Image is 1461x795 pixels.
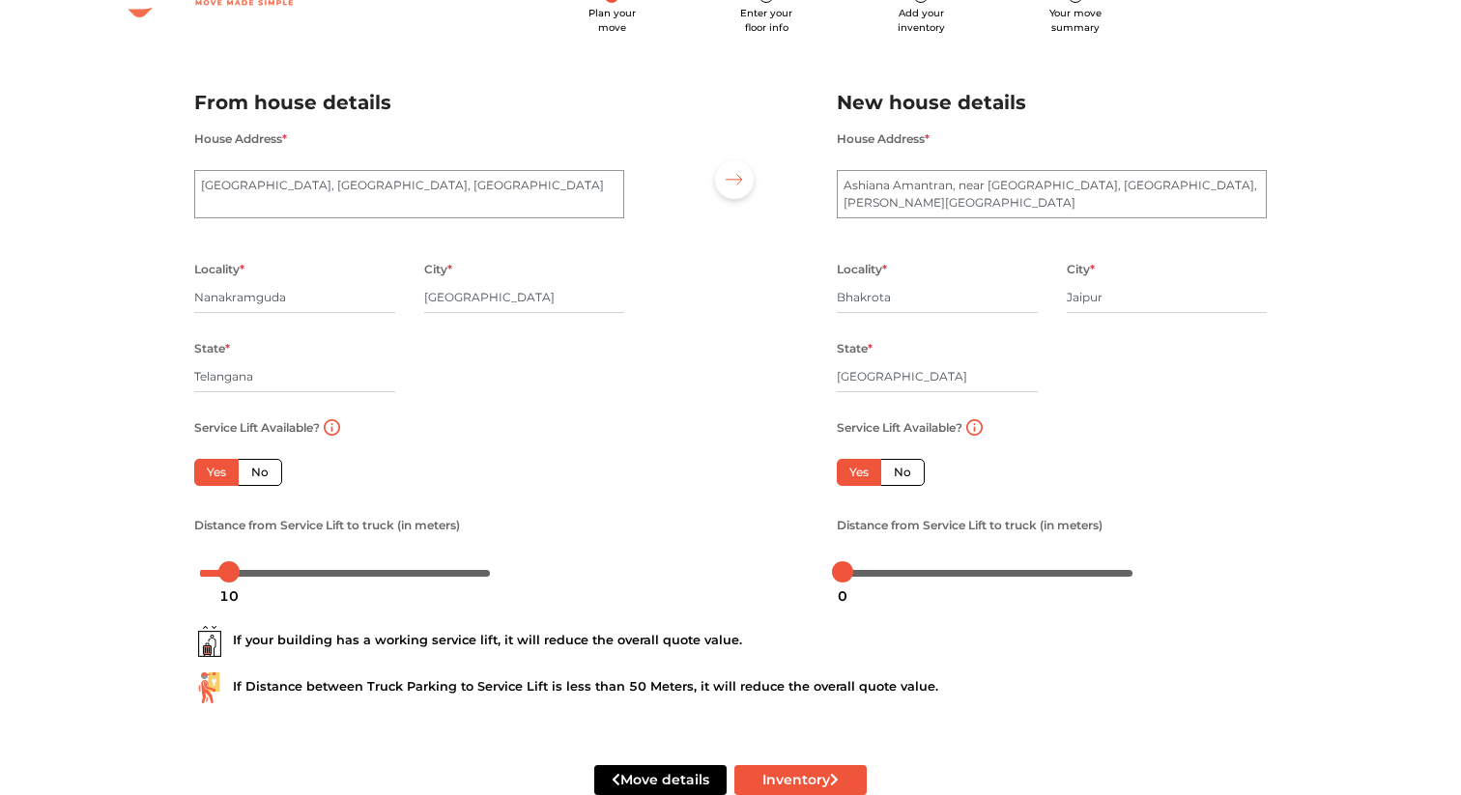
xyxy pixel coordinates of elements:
[194,170,624,218] textarea: [GEOGRAPHIC_DATA], [GEOGRAPHIC_DATA], [GEOGRAPHIC_DATA]
[194,257,244,282] label: Locality
[594,765,727,795] button: Move details
[880,459,925,486] label: No
[837,170,1267,218] textarea: Ashiana Amantran, near [GEOGRAPHIC_DATA], [GEOGRAPHIC_DATA], [PERSON_NAME][GEOGRAPHIC_DATA]
[238,459,282,486] label: No
[212,580,246,612] div: 10
[898,7,945,34] span: Add your inventory
[837,513,1103,538] label: Distance from Service Lift to truck (in meters)
[734,765,867,795] button: Inventory
[194,513,460,538] label: Distance from Service Lift to truck (in meters)
[194,626,1267,657] div: If your building has a working service lift, it will reduce the overall quote value.
[837,257,887,282] label: Locality
[194,626,225,657] img: ...
[194,87,624,119] h2: From house details
[837,459,881,486] label: Yes
[837,127,930,152] label: House Address
[424,257,452,282] label: City
[194,672,225,703] img: ...
[588,7,636,34] span: Plan your move
[830,580,855,612] div: 0
[194,336,230,361] label: State
[837,415,962,440] label: Service Lift Available?
[837,87,1267,119] h2: New house details
[837,336,873,361] label: State
[194,459,239,486] label: Yes
[194,415,320,440] label: Service Lift Available?
[194,127,287,152] label: House Address
[1067,257,1095,282] label: City
[740,7,792,34] span: Enter your floor info
[194,672,1267,703] div: If Distance between Truck Parking to Service Lift is less than 50 Meters, it will reduce the over...
[1049,7,1102,34] span: Your move summary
